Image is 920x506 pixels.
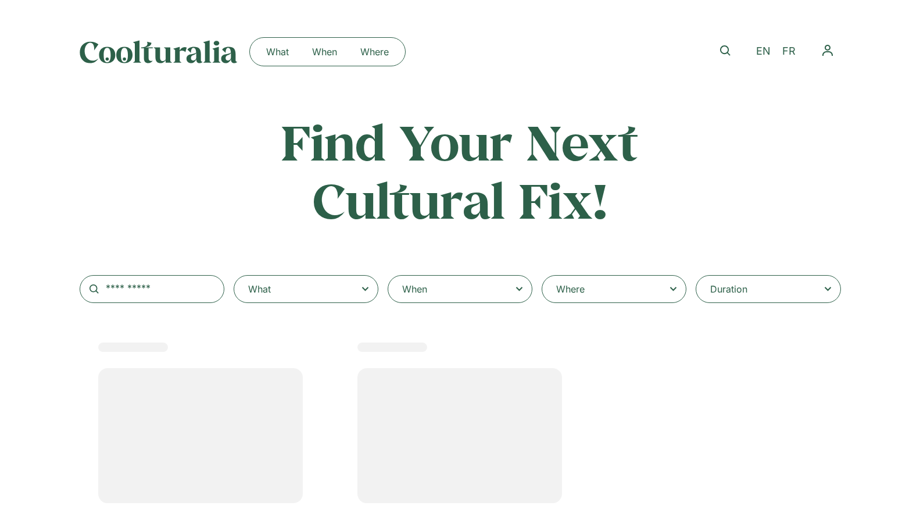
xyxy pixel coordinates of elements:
button: Menu Toggle [814,37,841,64]
div: When [402,282,427,296]
a: What [255,42,300,61]
span: EN [756,45,771,58]
div: What [248,282,271,296]
nav: Menu [814,37,841,64]
nav: Menu [255,42,400,61]
a: Where [349,42,400,61]
a: EN [750,43,776,60]
div: Where [556,282,585,296]
a: FR [776,43,801,60]
div: Duration [710,282,747,296]
a: When [300,42,349,61]
span: FR [782,45,796,58]
h2: Find Your Next Cultural Fix! [232,113,689,229]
